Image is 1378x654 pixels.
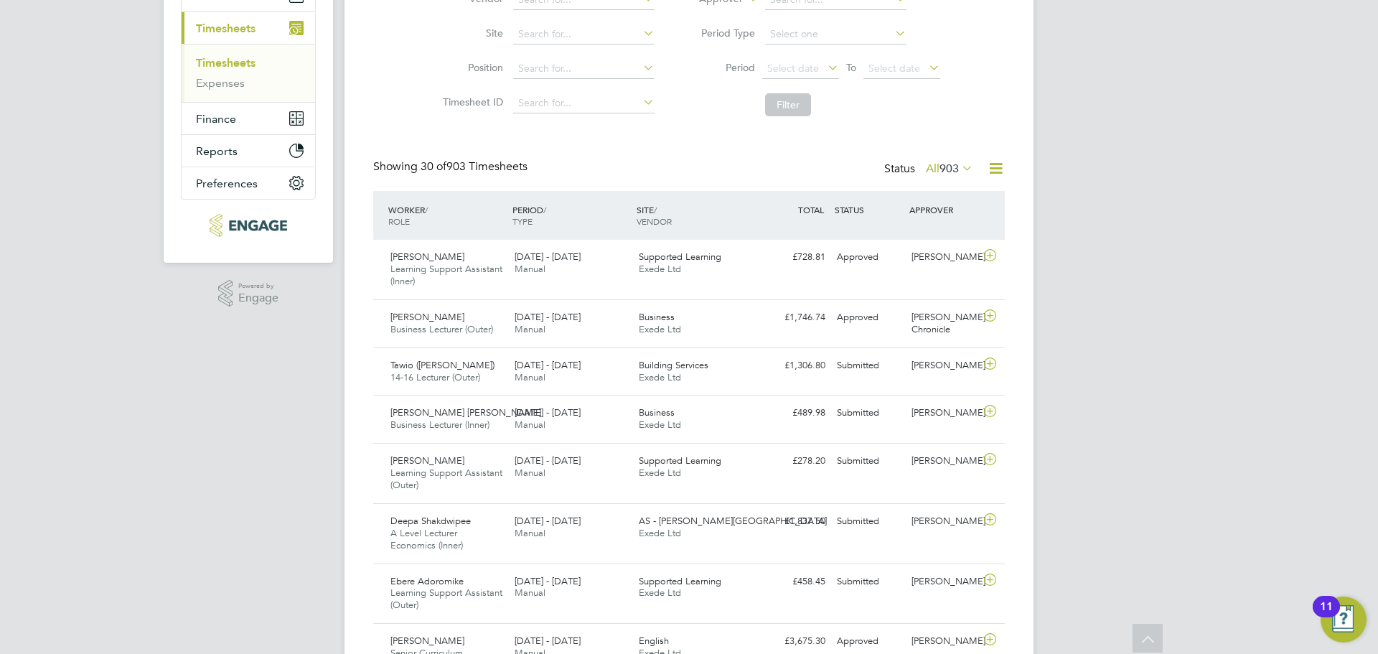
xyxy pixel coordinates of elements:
div: APPROVER [906,197,980,223]
input: Search for... [513,93,655,113]
span: [PERSON_NAME] [390,311,464,323]
div: £1,306.80 [756,354,831,378]
span: To [842,58,861,77]
span: Select date [868,62,920,75]
div: Approved [831,306,906,330]
a: Powered byEngage [218,280,279,307]
input: Select one [765,24,906,45]
button: Finance [182,103,315,134]
div: £728.81 [756,246,831,269]
div: PERIOD [509,197,633,234]
span: Manual [515,467,545,479]
span: Deepa Shakdwipee [390,515,471,527]
span: Business [639,311,675,323]
span: English [639,635,669,647]
a: Timesheets [196,56,256,70]
span: Timesheets [196,22,256,35]
span: / [543,204,546,215]
img: xede-logo-retina.png [210,214,286,237]
span: Business [639,406,675,419]
span: 903 [939,162,959,176]
span: Exede Ltd [639,263,681,275]
div: £1,746.74 [756,306,831,330]
span: 14-16 Lecturer (Outer) [390,371,480,383]
span: [DATE] - [DATE] [515,251,581,263]
span: / [425,204,428,215]
span: [DATE] - [DATE] [515,515,581,527]
button: Reports [182,135,315,167]
span: Building Services [639,359,708,371]
span: [DATE] - [DATE] [515,454,581,467]
div: [PERSON_NAME] [906,570,980,594]
div: [PERSON_NAME] [906,510,980,533]
span: / [654,204,657,215]
div: £458.45 [756,570,831,594]
span: Reports [196,144,238,158]
span: Exede Ltd [639,371,681,383]
span: Learning Support Assistant (Outer) [390,587,502,611]
span: Manual [515,587,545,599]
label: Period [690,61,755,74]
span: [PERSON_NAME] [390,635,464,647]
span: Supported Learning [639,454,721,467]
span: Powered by [238,280,278,292]
span: Select date [767,62,819,75]
span: ROLE [388,215,410,227]
div: Submitted [831,449,906,473]
span: [DATE] - [DATE] [515,359,581,371]
span: VENDOR [637,215,672,227]
a: Expenses [196,76,245,90]
span: Supported Learning [639,251,721,263]
label: Timesheet ID [439,95,503,108]
div: Submitted [831,510,906,533]
span: Learning Support Assistant (Outer) [390,467,502,491]
span: [DATE] - [DATE] [515,635,581,647]
label: Period Type [690,27,755,39]
div: Approved [831,630,906,653]
div: Submitted [831,401,906,425]
span: Exede Ltd [639,587,681,599]
label: Site [439,27,503,39]
span: Manual [515,263,545,275]
span: Manual [515,527,545,539]
span: Manual [515,323,545,335]
div: 11 [1320,607,1333,625]
span: Ebere Adoromike [390,575,464,587]
span: [PERSON_NAME] [PERSON_NAME] [390,406,541,419]
div: £278.20 [756,449,831,473]
div: [PERSON_NAME] Chronicle [906,306,980,342]
button: Timesheets [182,12,315,44]
span: Business Lecturer (Inner) [390,419,489,431]
div: Showing [373,159,530,174]
span: [DATE] - [DATE] [515,311,581,323]
label: Position [439,61,503,74]
div: Submitted [831,570,906,594]
span: Business Lecturer (Outer) [390,323,493,335]
div: Approved [831,246,906,269]
a: Go to home page [181,214,316,237]
span: TOTAL [798,204,824,215]
span: 903 Timesheets [421,159,528,174]
span: Finance [196,112,236,126]
span: TYPE [512,215,533,227]
span: Supported Learning [639,575,721,587]
button: Preferences [182,167,315,199]
span: 30 of [421,159,446,174]
span: Exede Ltd [639,467,681,479]
input: Search for... [513,24,655,45]
span: [PERSON_NAME] [390,251,464,263]
span: Tawio ([PERSON_NAME]) [390,359,495,371]
div: [PERSON_NAME] [906,449,980,473]
span: Manual [515,371,545,383]
span: Exede Ltd [639,419,681,431]
button: Open Resource Center, 11 new notifications [1321,597,1367,643]
input: Search for... [513,59,655,79]
span: Manual [515,419,545,431]
div: WORKER [385,197,509,234]
button: Filter [765,93,811,116]
div: Timesheets [182,44,315,102]
span: Learning Support Assistant (Inner) [390,263,502,287]
span: Exede Ltd [639,527,681,539]
div: £1,837.50 [756,510,831,533]
span: [DATE] - [DATE] [515,406,581,419]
